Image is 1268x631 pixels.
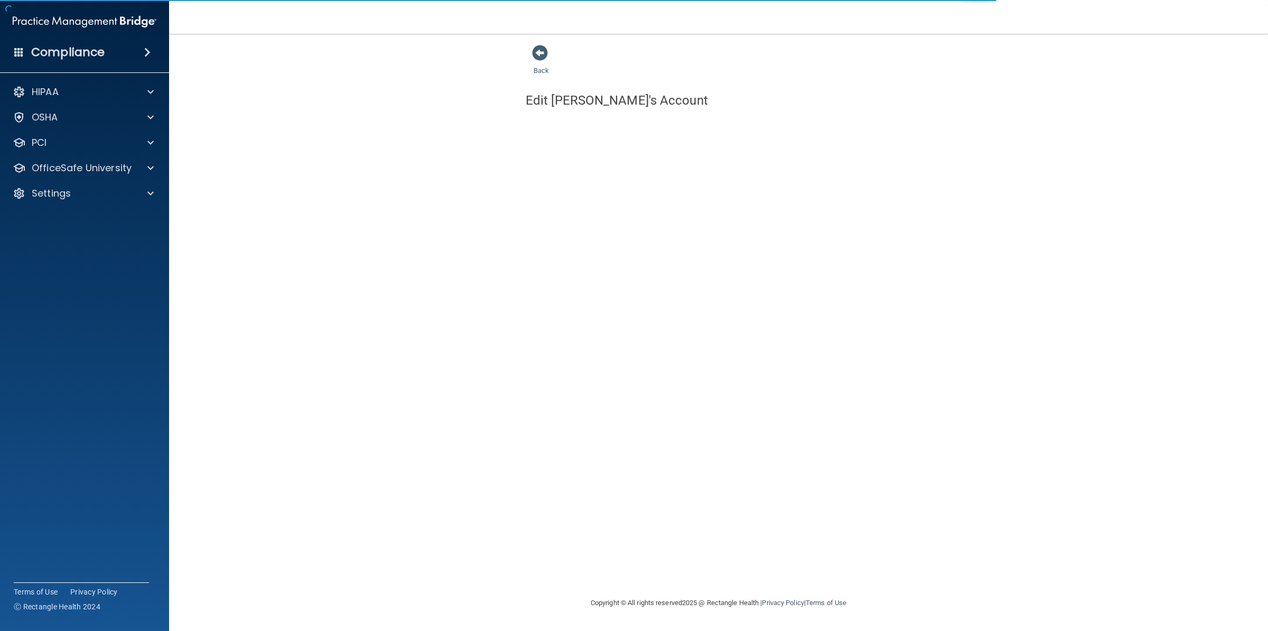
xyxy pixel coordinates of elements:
a: Back [534,54,549,75]
div: Copyright © All rights reserved 2025 @ Rectangle Health | | [526,586,911,620]
a: HIPAA [13,86,154,98]
a: PCI [13,136,154,149]
a: Privacy Policy [70,587,118,597]
h4: Edit [PERSON_NAME]'s Account [526,94,708,107]
h4: Compliance [31,45,105,60]
p: OSHA [32,111,58,124]
a: Terms of Use [806,599,846,607]
a: Settings [13,187,154,200]
p: Settings [32,187,71,200]
a: Terms of Use [14,587,58,597]
a: Privacy Policy [762,599,804,607]
span: Ⓒ Rectangle Health 2024 [14,601,100,612]
p: PCI [32,136,46,149]
img: PMB logo [13,11,156,32]
p: HIPAA [32,86,59,98]
a: OfficeSafe University [13,162,154,174]
p: OfficeSafe University [32,162,132,174]
a: OSHA [13,111,154,124]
